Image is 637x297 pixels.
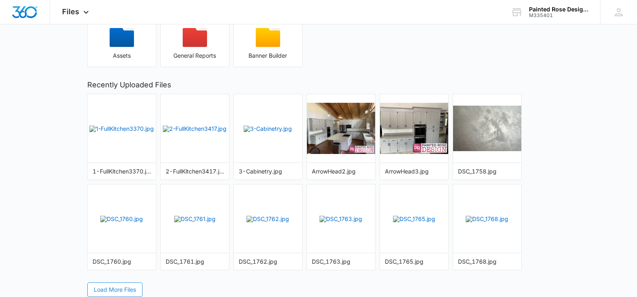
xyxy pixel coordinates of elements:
[88,52,156,59] div: Assets
[87,79,550,90] h2: Recently Uploaded Files
[93,167,151,176] div: 1-FullKitchen3370.jpg
[239,257,297,266] div: DSC_1762.jpg
[244,126,292,132] img: 3-Cabinetry.jpg
[466,216,508,222] img: DSC_1768.jpg
[94,285,136,294] span: Load More Files
[87,19,156,67] button: Assets
[166,167,224,176] div: 2-FullKitchen3417.jpg
[307,103,375,154] img: ArrowHead2.jpg
[393,216,435,222] img: DSC_1765.jpg
[246,216,289,222] img: DSC_1762.jpg
[161,52,229,59] div: General Reports
[385,257,443,266] div: DSC_1765.jpg
[174,216,216,222] img: DSC_1761.jpg
[233,19,302,67] button: Banner Builder
[312,167,370,176] div: ArrowHead2.jpg
[166,257,224,266] div: DSC_1761.jpg
[89,126,154,132] img: 1-FullKitchen3370.jpg
[385,167,443,176] div: ArrowHead3.jpg
[529,6,588,13] div: account name
[239,167,297,176] div: 3-Cabinetry.jpg
[320,216,362,222] img: DSC_1763.jpg
[458,167,516,176] div: DSC_1758.jpg
[163,126,227,132] img: 2-FullKitchen3417.jpg
[160,19,229,67] button: General Reports
[234,52,302,59] div: Banner Builder
[453,106,521,151] img: DSC_1758.jpg
[312,257,370,266] div: DSC_1763.jpg
[458,257,516,266] div: DSC_1768.jpg
[62,7,79,16] span: Files
[100,216,143,222] img: DSC_1760.jpg
[529,13,588,18] div: account id
[380,103,448,154] img: ArrowHead3.jpg
[87,282,143,297] button: Load More Files
[93,257,151,266] div: DSC_1760.jpg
